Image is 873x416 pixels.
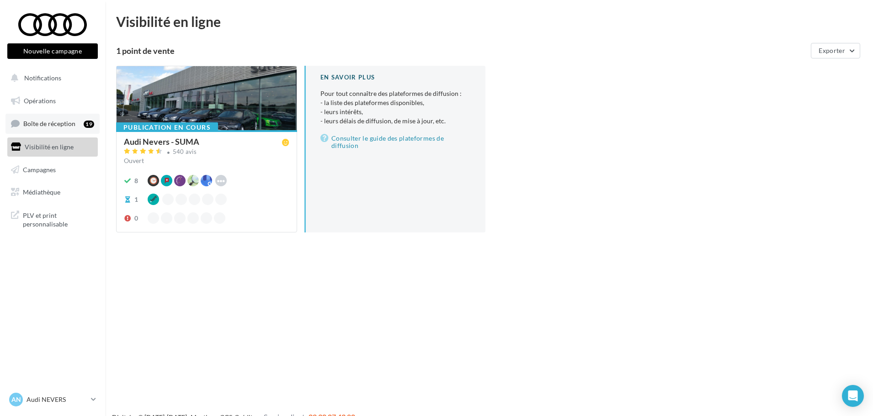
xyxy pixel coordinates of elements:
[819,47,845,54] span: Exporter
[320,98,471,107] li: - la liste des plateformes disponibles,
[27,395,87,404] p: Audi NEVERS
[173,149,197,155] div: 540 avis
[24,74,61,82] span: Notifications
[320,116,471,126] li: - leurs délais de diffusion, de mise à jour, etc.
[116,47,807,55] div: 1 point de vente
[116,122,218,132] div: Publication en cours
[5,205,100,232] a: PLV et print personnalisable
[320,89,471,126] p: Pour tout connaître des plateformes de diffusion :
[5,137,100,157] a: Visibilité en ligne
[23,120,75,127] span: Boîte de réception
[84,121,94,128] div: 19
[124,147,289,158] a: 540 avis
[124,137,199,146] div: Audi Nevers - SUMA
[5,160,100,179] a: Campagnes
[23,209,94,229] span: PLV et print personnalisable
[5,183,100,202] a: Médiathèque
[11,395,21,404] span: AN
[5,68,96,88] button: Notifications
[24,97,56,105] span: Opérations
[5,91,100,111] a: Opérations
[7,391,98,408] a: AN Audi NEVERS
[320,107,471,116] li: - leurs intérêts,
[23,188,60,196] span: Médiathèque
[5,114,100,133] a: Boîte de réception19
[134,195,138,204] div: 1
[23,165,56,173] span: Campagnes
[7,43,98,59] button: Nouvelle campagne
[116,15,862,28] div: Visibilité en ligne
[134,176,138,185] div: 8
[320,133,471,151] a: Consulter le guide des plateformes de diffusion
[320,73,471,82] div: En savoir plus
[134,214,138,223] div: 0
[811,43,860,58] button: Exporter
[25,143,74,151] span: Visibilité en ligne
[842,385,864,407] div: Open Intercom Messenger
[124,157,144,164] span: Ouvert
